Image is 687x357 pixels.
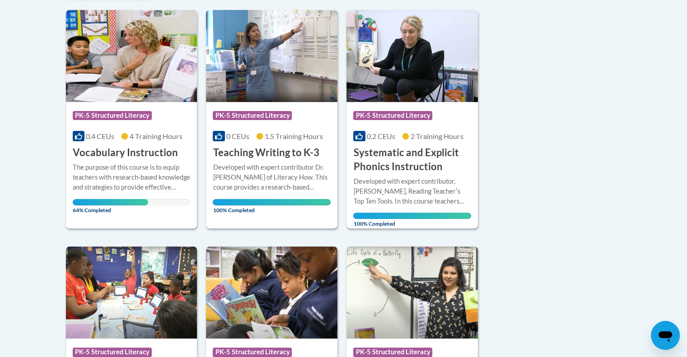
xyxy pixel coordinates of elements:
[213,146,319,160] h3: Teaching Writing to K-3
[346,10,478,102] img: Course Logo
[353,348,432,357] span: PK-5 Structured Literacy
[353,213,471,219] div: Your progress
[73,111,152,120] span: PK-5 Structured Literacy
[73,199,148,213] span: 64% Completed
[66,10,197,102] img: Course Logo
[73,146,178,160] h3: Vocabulary Instruction
[367,132,395,140] span: 0.2 CEUs
[353,146,471,174] h3: Systematic and Explicit Phonics Instruction
[353,176,471,206] div: Developed with expert contributor, [PERSON_NAME], Reading Teacherʹs Top Ten Tools. In this course...
[213,348,292,357] span: PK-5 Structured Literacy
[66,246,197,338] img: Course Logo
[353,213,471,227] span: 100% Completed
[213,111,292,120] span: PK-5 Structured Literacy
[206,10,337,228] a: Course LogoPK-5 Structured Literacy0 CEUs1.5 Training Hours Teaching Writing to K-3Developed with...
[86,132,114,140] span: 0.4 CEUs
[265,132,323,140] span: 1.5 Training Hours
[206,10,337,102] img: Course Logo
[73,199,148,205] div: Your progress
[130,132,182,140] span: 4 Training Hours
[353,111,432,120] span: PK-5 Structured Literacy
[213,162,331,192] div: Developed with expert contributor Dr. [PERSON_NAME] of Literacy How. This course provides a resea...
[411,132,463,140] span: 2 Training Hours
[66,10,197,228] a: Course LogoPK-5 Structured Literacy0.4 CEUs4 Training Hours Vocabulary InstructionThe purpose of ...
[213,199,331,205] div: Your progress
[226,132,249,140] span: 0 CEUs
[73,162,191,192] div: The purpose of this course is to equip teachers with research-based knowledge and strategies to p...
[73,348,152,357] span: PK-5 Structured Literacy
[206,246,337,338] img: Course Logo
[651,321,680,350] iframe: Button to launch messaging window
[346,10,478,228] a: Course LogoPK-5 Structured Literacy0.2 CEUs2 Training Hours Systematic and Explicit Phonics Instr...
[346,246,478,338] img: Course Logo
[213,199,331,213] span: 100% Completed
